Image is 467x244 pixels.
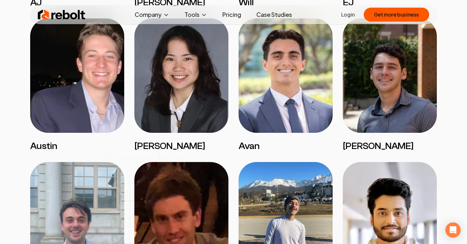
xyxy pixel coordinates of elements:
img: Austin [30,18,124,133]
button: Company [130,8,174,21]
a: Case Studies [251,8,297,21]
h3: [PERSON_NAME] [134,140,228,152]
img: Avan [239,18,333,133]
h3: [PERSON_NAME] [343,140,437,152]
img: Mitchell [343,18,437,133]
div: Open Intercom Messenger [445,222,461,238]
img: Haley [134,18,228,133]
button: Get more business [364,8,429,22]
a: Login [341,11,355,18]
h3: Avan [239,140,333,152]
h3: Austin [30,140,124,152]
img: Rebolt Logo [38,8,85,21]
button: Tools [179,8,212,21]
a: Pricing [217,8,246,21]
